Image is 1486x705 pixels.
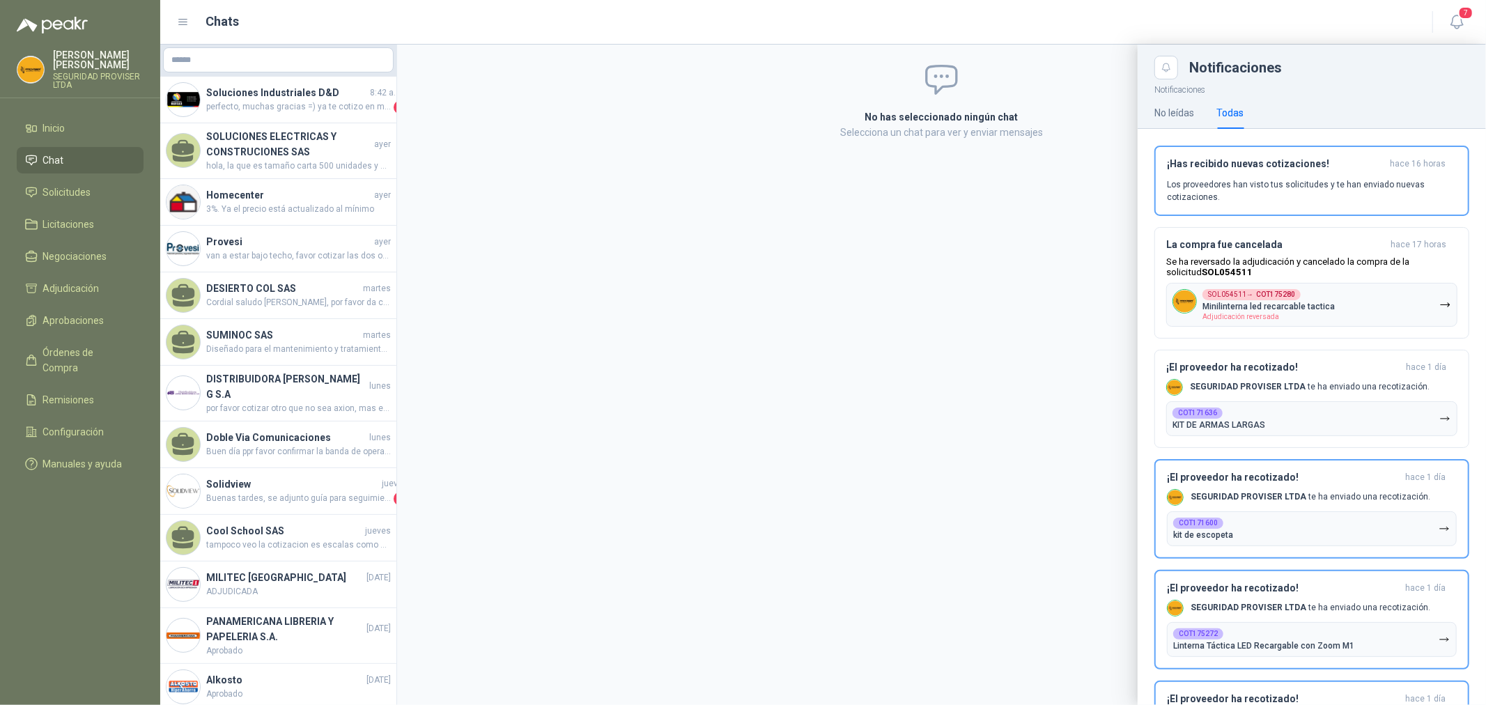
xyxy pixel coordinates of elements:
[1191,491,1430,503] p: te ha enviado una recotización.
[1202,302,1335,311] p: Minilinterna led recarcable tactica
[1166,401,1457,436] button: COT171636KIT DE ARMAS LARGAS
[53,72,144,89] p: SEGURIDAD PROVISER LTDA
[1167,158,1384,170] h3: ¡Has recibido nuevas cotizaciones!
[1390,158,1446,170] span: hace 16 horas
[1154,570,1469,669] button: ¡El proveedor ha recotizado!hace 1 día Company LogoSEGURIDAD PROVISER LTDA te ha enviado una reco...
[17,419,144,445] a: Configuración
[1179,630,1218,637] b: COT175272
[43,153,64,168] span: Chat
[17,211,144,238] a: Licitaciones
[1167,582,1400,594] h3: ¡El proveedor ha recotizado!
[1154,146,1469,216] button: ¡Has recibido nuevas cotizaciones!hace 16 horas Los proveedores han visto tus solicitudes y te ha...
[1167,622,1457,657] button: COT175272Linterna Táctica LED Recargable con Zoom M1
[17,179,144,206] a: Solicitudes
[17,275,144,302] a: Adjudicación
[1202,289,1301,300] div: SOL054511 →
[1166,283,1457,327] button: Company LogoSOL054511→COT175280Minilinterna led recarcable tacticaAdjudicación reversada
[17,115,144,141] a: Inicio
[1173,290,1196,313] img: Company Logo
[1167,472,1400,483] h3: ¡El proveedor ha recotizado!
[1190,382,1306,392] b: SEGURIDAD PROVISER LTDA
[43,313,105,328] span: Aprobaciones
[1166,362,1400,373] h3: ¡El proveedor ha recotizado!
[17,451,144,477] a: Manuales y ayuda
[1167,511,1457,546] button: COT171600kit de escopeta
[17,339,144,381] a: Órdenes de Compra
[1154,56,1178,79] button: Close
[206,12,240,31] h1: Chats
[1168,490,1183,505] img: Company Logo
[1458,6,1473,20] span: 7
[1167,380,1182,395] img: Company Logo
[1256,291,1295,298] b: COT175280
[43,456,123,472] span: Manuales y ayuda
[1405,582,1446,594] span: hace 1 día
[43,281,100,296] span: Adjudicación
[43,249,107,264] span: Negociaciones
[17,243,144,270] a: Negociaciones
[43,392,95,408] span: Remisiones
[1405,693,1446,705] span: hace 1 día
[1202,313,1279,320] span: Adjudicación reversada
[1406,362,1446,373] span: hace 1 día
[1154,227,1469,339] button: La compra fue canceladahace 17 horas Se ha reversado la adjudicación y cancelado la compra de la ...
[1167,693,1400,705] h3: ¡El proveedor ha recotizado!
[1172,420,1265,430] p: KIT DE ARMAS LARGAS
[1191,602,1430,614] p: te ha enviado una recotización.
[43,121,65,136] span: Inicio
[1173,530,1233,540] p: kit de escopeta
[1166,239,1385,251] h3: La compra fue cancelada
[1191,492,1306,502] b: SEGURIDAD PROVISER LTDA
[1166,256,1457,277] p: Se ha reversado la adjudicación y cancelado la compra de la solicitud
[1444,10,1469,35] button: 7
[1168,601,1183,616] img: Company Logo
[43,185,91,200] span: Solicitudes
[1154,105,1194,121] div: No leídas
[17,147,144,173] a: Chat
[1138,79,1486,97] p: Notificaciones
[1189,61,1469,75] div: Notificaciones
[1154,350,1469,448] button: ¡El proveedor ha recotizado!hace 1 día Company LogoSEGURIDAD PROVISER LTDA te ha enviado una reco...
[1173,641,1354,651] p: Linterna Táctica LED Recargable con Zoom M1
[43,345,130,375] span: Órdenes de Compra
[43,424,105,440] span: Configuración
[17,17,88,33] img: Logo peakr
[1154,459,1469,559] button: ¡El proveedor ha recotizado!hace 1 día Company LogoSEGURIDAD PROVISER LTDA te ha enviado una reco...
[17,387,144,413] a: Remisiones
[1179,520,1218,527] b: COT171600
[1167,178,1457,203] p: Los proveedores han visto tus solicitudes y te han enviado nuevas cotizaciones.
[1202,267,1253,277] b: SOL054511
[43,217,95,232] span: Licitaciones
[1191,603,1306,612] b: SEGURIDAD PROVISER LTDA
[53,50,144,70] p: [PERSON_NAME] [PERSON_NAME]
[1178,410,1217,417] b: COT171636
[1216,105,1244,121] div: Todas
[1190,381,1430,393] p: te ha enviado una recotización.
[17,307,144,334] a: Aprobaciones
[1405,472,1446,483] span: hace 1 día
[17,56,44,83] img: Company Logo
[1391,239,1446,251] span: hace 17 horas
